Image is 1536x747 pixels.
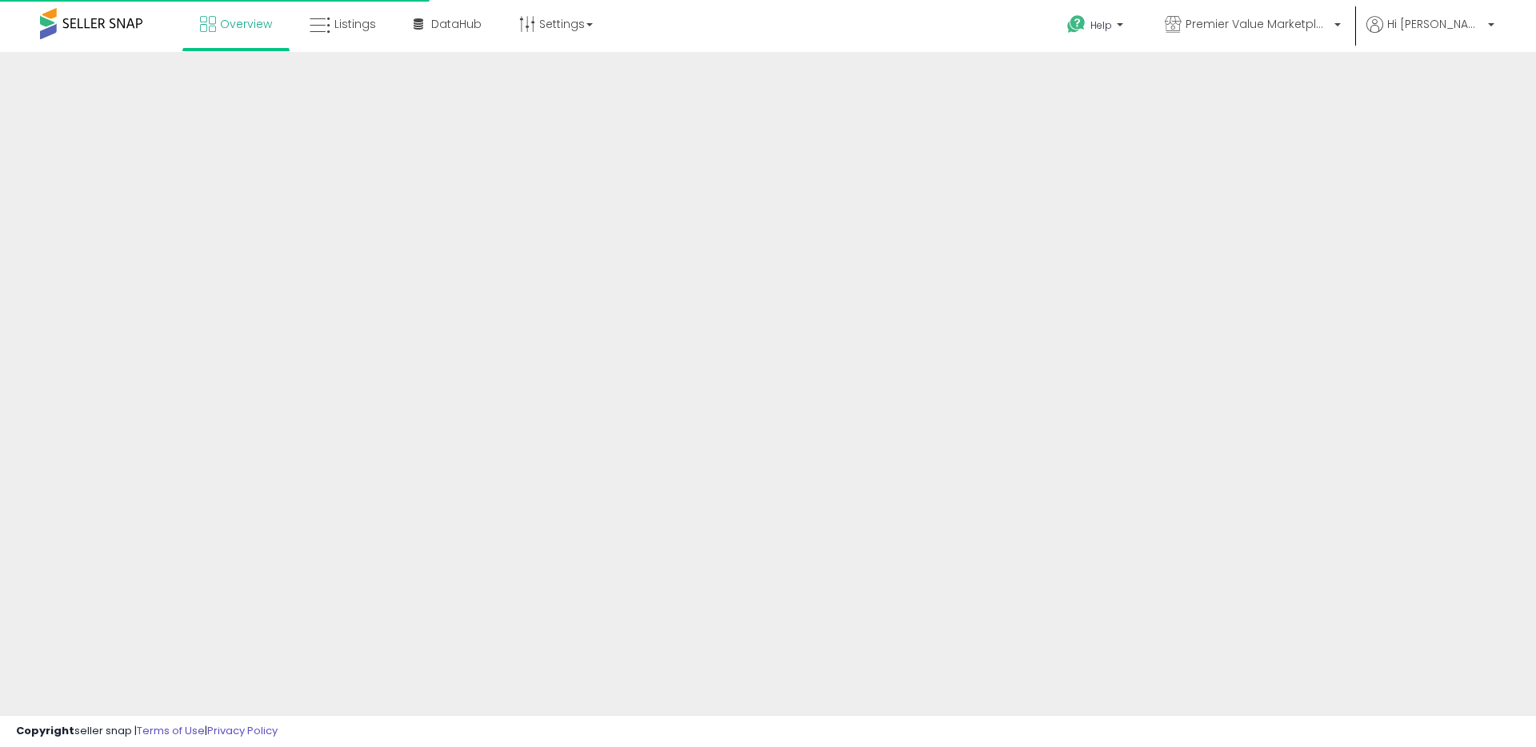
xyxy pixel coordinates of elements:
span: Overview [220,16,272,32]
span: Help [1090,18,1112,32]
a: Hi [PERSON_NAME] [1366,16,1494,52]
span: Premier Value Marketplace LLC [1186,16,1330,32]
span: Hi [PERSON_NAME] [1387,16,1483,32]
i: Get Help [1066,14,1086,34]
span: DataHub [431,16,482,32]
span: Listings [334,16,376,32]
a: Help [1054,2,1139,52]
